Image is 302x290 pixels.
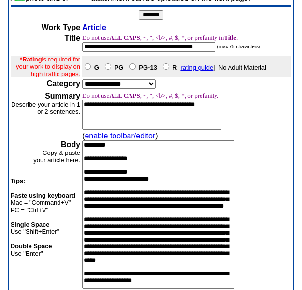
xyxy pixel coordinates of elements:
b: ALL CAPS [109,92,140,99]
b: Work Type [42,23,80,31]
font: Use "Shift+Enter" Use "Enter" [11,221,59,257]
font: Do not use , ~, ", <b>, #, $, *, or profanity. [82,92,218,99]
b: Title [224,34,236,41]
b: PG [115,64,124,71]
font: is required for your work to display on high traffic pages. [16,56,80,77]
b: Body [61,140,80,149]
a: enable toolbar/editor [85,132,155,140]
font: Copy & paste your article here. [11,149,80,264]
span: Article [82,23,106,31]
b: Category [47,79,80,88]
b: Summary [45,92,80,100]
b: Title [64,34,80,42]
font: Describe your article in 1 or 2 sentences. [11,101,80,115]
font: Do not use , ~, ", <b>, #, $, *, or profanity in . [82,34,238,41]
b: Tips: [11,177,26,184]
a: rating guide [180,64,213,71]
b: R [173,64,177,71]
b: *Rating [20,56,42,63]
b: G [94,64,99,71]
font: | No Adult Material [82,64,266,71]
p: Mac = "Command+V" PC = "Ctrl+V" [11,177,80,264]
b: PG-13 [139,64,157,71]
b: ALL CAPS [109,34,140,41]
font: (max 75 characters) [217,44,260,49]
b: Paste using keyboard [11,192,75,199]
b: Single Space [11,221,50,228]
b: Double Space [11,243,52,250]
